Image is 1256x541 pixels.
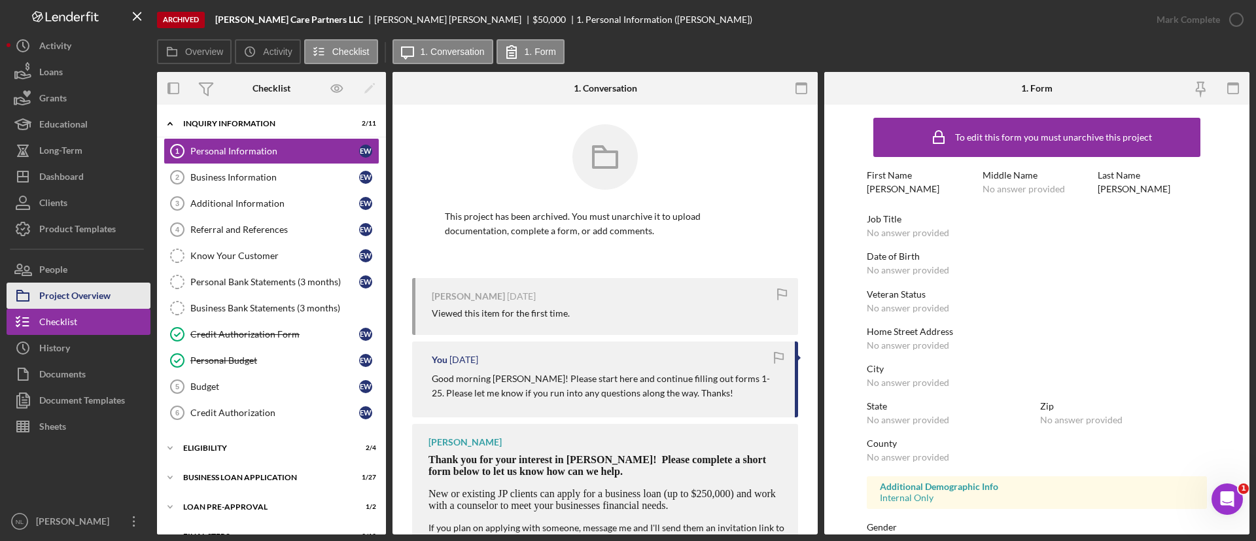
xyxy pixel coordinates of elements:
div: E W [359,406,372,419]
div: No answer provided [867,228,949,238]
div: Personal Information [190,146,359,156]
div: No answer provided [867,377,949,388]
div: LOAN PRE-APPROVAL [183,503,343,511]
div: Loans [39,59,63,88]
label: 1. Conversation [421,46,485,57]
button: NL[PERSON_NAME] [7,508,150,534]
div: Archived [157,12,205,28]
div: Project Overview [39,283,111,312]
div: Home Street Address [867,326,1207,337]
div: [PERSON_NAME] [432,291,505,302]
div: Last Name [1098,170,1207,181]
a: 3Additional InformationEW [164,190,379,217]
div: 1 / 27 [353,474,376,481]
button: Document Templates [7,387,150,413]
div: Credit Authorization Form [190,329,359,340]
div: Additional Demographic Info [880,481,1194,492]
iframe: Intercom live chat [1212,483,1243,515]
div: No answer provided [867,452,949,462]
time: 2025-07-23 18:54 [507,291,536,302]
div: [PERSON_NAME] [1098,184,1170,194]
div: To edit this form you must unarchive this project [955,132,1152,143]
button: People [7,256,150,283]
button: Loans [7,59,150,85]
div: County [867,438,1207,449]
div: History [39,335,70,364]
div: No answer provided [867,303,949,313]
div: E W [359,197,372,210]
label: Overview [185,46,223,57]
div: [PERSON_NAME] [PERSON_NAME] [374,14,532,25]
div: E W [359,275,372,288]
a: Product Templates [7,216,150,242]
div: Know Your Customer [190,251,359,261]
div: Referral and References [190,224,359,235]
div: Additional Information [190,198,359,209]
div: Personal Budget [190,355,359,366]
div: Date of Birth [867,251,1207,262]
div: [PERSON_NAME] [867,184,939,194]
a: Personal Bank Statements (3 months)EW [164,269,379,295]
div: E W [359,328,372,341]
tspan: 4 [175,226,180,234]
a: Business Bank Statements (3 months) [164,295,379,321]
label: Activity [263,46,292,57]
div: Document Templates [39,387,125,417]
a: 1Personal InformationEW [164,138,379,164]
a: Know Your CustomerEW [164,243,379,269]
time: 2025-07-22 15:43 [449,355,478,365]
div: 1. Personal Information ([PERSON_NAME]) [576,14,752,25]
div: No answer provided [867,340,949,351]
tspan: 6 [175,409,179,417]
button: Educational [7,111,150,137]
a: Activity [7,33,150,59]
a: 4Referral and ReferencesEW [164,217,379,243]
a: Credit Authorization FormEW [164,321,379,347]
a: Long-Term [7,137,150,164]
div: [PERSON_NAME] [428,437,502,447]
div: State [867,401,1034,411]
div: 1. Form [1021,83,1053,94]
button: Grants [7,85,150,111]
b: [PERSON_NAME] Care Partners LLC [215,14,363,25]
div: Educational [39,111,88,141]
label: Checklist [332,46,370,57]
a: Dashboard [7,164,150,190]
div: City [867,364,1207,374]
button: 1. Conversation [392,39,493,64]
div: E W [359,380,372,393]
a: History [7,335,150,361]
div: Dashboard [39,164,84,193]
a: Clients [7,190,150,216]
div: Sheets [39,413,66,443]
div: Internal Only [880,493,1194,503]
tspan: 2 [175,173,179,181]
div: Budget [190,381,359,392]
button: Overview [157,39,232,64]
div: Clients [39,190,67,219]
span: 1 [1238,483,1249,494]
div: Grants [39,85,67,114]
a: 2Business InformationEW [164,164,379,190]
div: Personal Bank Statements (3 months) [190,277,359,287]
div: You [432,355,447,365]
a: 6Credit AuthorizationEW [164,400,379,426]
label: 1. Form [525,46,556,57]
span: Thank you for your interest in [PERSON_NAME]! Please complete a short form below to let us know h... [428,454,766,477]
button: 1. Form [497,39,565,64]
button: Checklist [7,309,150,335]
div: FINAL STEPS [183,532,343,540]
div: First Name [867,170,976,181]
button: Documents [7,361,150,387]
div: Activity [39,33,71,62]
div: Viewed this item for the first time. [432,308,570,319]
div: No answer provided [867,265,949,275]
div: Checklist [253,83,290,94]
span: New or existing JP clients can apply for a business loan (up to $250,000) and work with a counsel... [428,488,776,511]
div: Business Bank Statements (3 months) [190,303,379,313]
